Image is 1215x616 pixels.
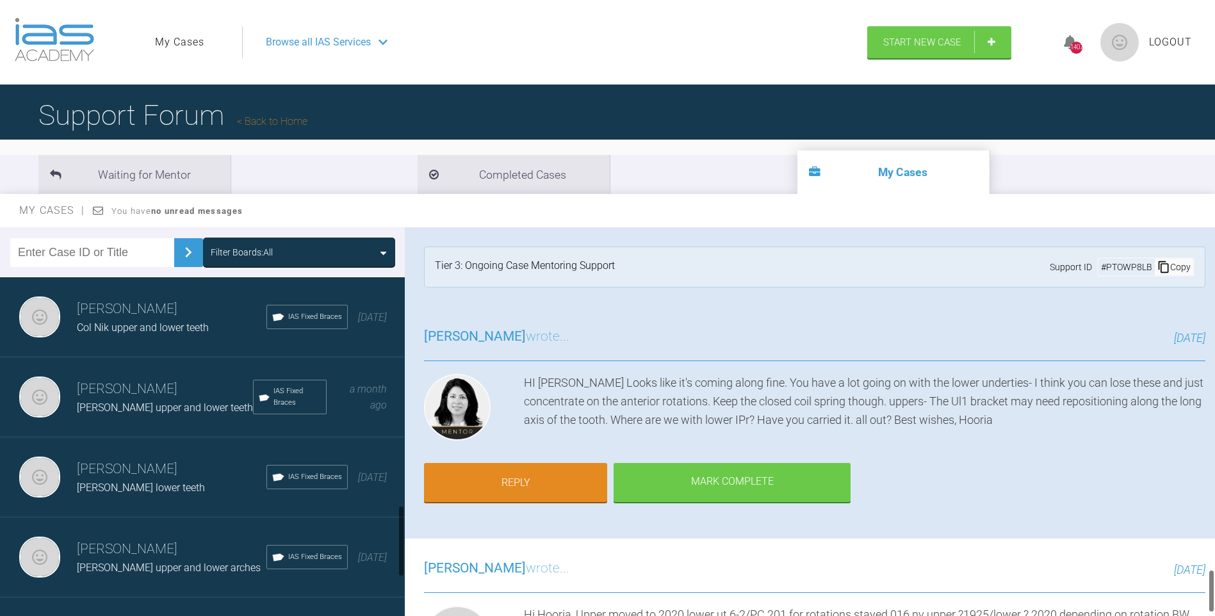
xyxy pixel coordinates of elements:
[424,558,569,580] h3: wrote...
[237,115,307,127] a: Back to Home
[1174,331,1205,344] span: [DATE]
[1070,42,1082,54] div: 1407
[38,155,231,194] li: Waiting for Mentor
[358,551,387,563] span: [DATE]
[358,311,387,323] span: [DATE]
[1050,260,1092,274] span: Support ID
[151,206,243,216] strong: no unread messages
[19,537,60,578] img: Neil Fearns
[15,18,94,61] img: logo-light.3e3ef733.png
[1098,260,1155,274] div: # PTOWP8LB
[288,311,342,323] span: IAS Fixed Braces
[77,482,205,494] span: [PERSON_NAME] lower teeth
[155,34,204,51] a: My Cases
[435,257,615,277] div: Tier 3: Ongoing Case Mentoring Support
[1149,34,1192,51] a: Logout
[77,458,266,480] h3: [PERSON_NAME]
[424,463,607,503] a: Reply
[19,377,60,417] img: Neil Fearns
[111,206,243,216] span: You have
[424,560,526,576] span: [PERSON_NAME]
[614,463,851,503] div: Mark Complete
[883,36,961,48] span: Start New Case
[38,93,307,138] h1: Support Forum
[424,328,526,344] span: [PERSON_NAME]
[273,385,321,409] span: IAS Fixed Braces
[797,150,990,194] li: My Cases
[418,155,610,194] li: Completed Cases
[424,374,491,441] img: Hooria Olsen
[77,298,266,320] h3: [PERSON_NAME]
[211,245,273,259] div: Filter Boards: All
[424,326,569,348] h3: wrote...
[1174,563,1205,576] span: [DATE]
[867,26,1011,58] a: Start New Case
[178,242,199,263] img: chevronRight.28bd32b0.svg
[288,471,342,483] span: IAS Fixed Braces
[77,539,266,560] h3: [PERSON_NAME]
[77,562,261,574] span: [PERSON_NAME] upper and lower arches
[77,401,253,414] span: [PERSON_NAME] upper and lower teeth
[266,34,371,51] span: Browse all IAS Services
[524,374,1205,446] div: HI [PERSON_NAME] Looks like it's coming along fine. You have a lot going on with the lower undert...
[358,471,387,483] span: [DATE]
[1100,23,1139,61] img: profile.png
[19,204,85,216] span: My Cases
[1155,259,1193,275] div: Copy
[10,238,174,267] input: Enter Case ID or Title
[350,383,387,412] span: a month ago
[77,378,253,400] h3: [PERSON_NAME]
[19,457,60,498] img: Neil Fearns
[288,551,342,563] span: IAS Fixed Braces
[19,296,60,337] img: Neil Fearns
[77,321,209,334] span: Col Nik upper and lower teeth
